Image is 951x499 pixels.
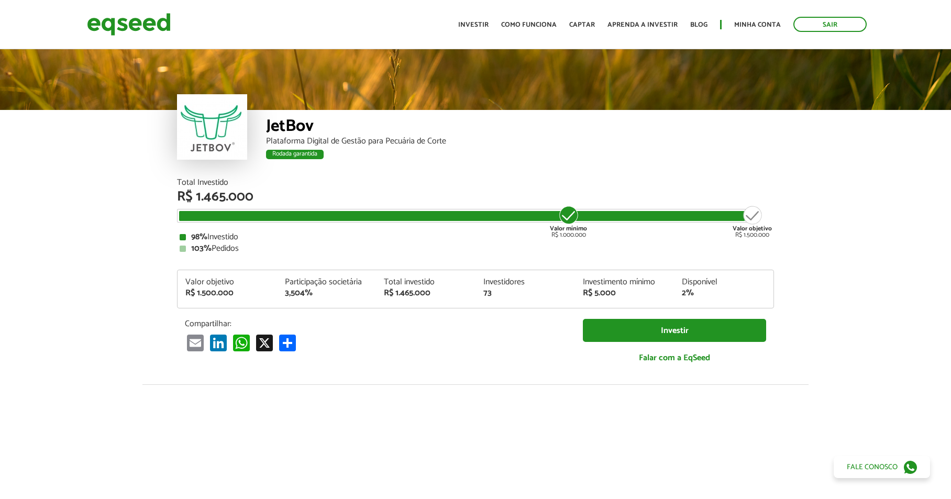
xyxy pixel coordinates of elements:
[185,289,269,297] div: R$ 1.500.000
[458,21,489,28] a: Investir
[834,456,930,478] a: Fale conosco
[733,205,772,238] div: R$ 1.500.000
[569,21,595,28] a: Captar
[483,289,567,297] div: 73
[793,17,867,32] a: Sair
[87,10,171,38] img: EqSeed
[285,278,369,286] div: Participação societária
[549,205,588,238] div: R$ 1.000.000
[266,150,324,159] div: Rodada garantida
[277,334,298,351] a: Compartilhar
[177,179,774,187] div: Total Investido
[501,21,557,28] a: Como funciona
[185,278,269,286] div: Valor objetivo
[607,21,678,28] a: Aprenda a investir
[185,319,567,329] p: Compartilhar:
[734,21,781,28] a: Minha conta
[180,233,771,241] div: Investido
[191,241,212,256] strong: 103%
[682,278,766,286] div: Disponível
[266,118,774,137] div: JetBov
[384,278,468,286] div: Total investido
[682,289,766,297] div: 2%
[583,319,766,342] a: Investir
[583,278,667,286] div: Investimento mínimo
[266,137,774,146] div: Plataforma Digital de Gestão para Pecuária de Corte
[208,334,229,351] a: LinkedIn
[231,334,252,351] a: WhatsApp
[254,334,275,351] a: X
[285,289,369,297] div: 3,504%
[177,190,774,204] div: R$ 1.465.000
[690,21,707,28] a: Blog
[583,347,766,369] a: Falar com a EqSeed
[550,224,587,234] strong: Valor mínimo
[583,289,667,297] div: R$ 5.000
[191,230,207,244] strong: 98%
[384,289,468,297] div: R$ 1.465.000
[733,224,772,234] strong: Valor objetivo
[483,278,567,286] div: Investidores
[180,245,771,253] div: Pedidos
[185,334,206,351] a: Email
